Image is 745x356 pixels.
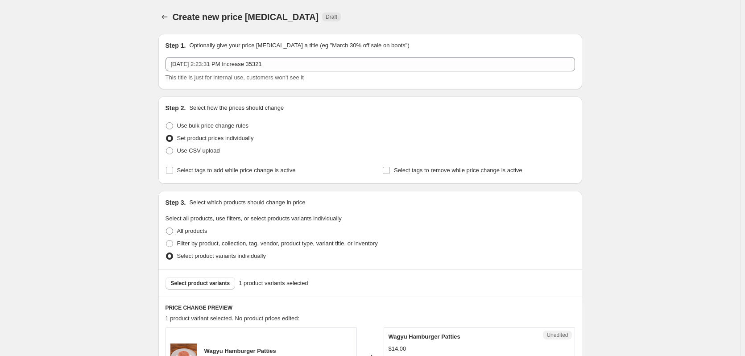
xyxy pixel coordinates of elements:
span: Wagyu Hamburger Patties [204,348,276,354]
span: Wagyu Hamburger Patties [389,333,460,340]
h6: PRICE CHANGE PREVIEW [166,304,575,311]
button: Price change jobs [158,11,171,23]
button: Select product variants [166,277,236,290]
span: 1 product variant selected. No product prices edited: [166,315,300,322]
span: Set product prices individually [177,135,254,141]
span: Create new price [MEDICAL_DATA] [173,12,319,22]
span: Select product variants [171,280,230,287]
span: This title is just for internal use, customers won't see it [166,74,304,81]
input: 30% off holiday sale [166,57,575,71]
p: Select which products should change in price [189,198,305,207]
h2: Step 3. [166,198,186,207]
h2: Step 1. [166,41,186,50]
span: Select tags to add while price change is active [177,167,296,174]
span: All products [177,228,207,234]
span: Use bulk price change rules [177,122,248,129]
div: $14.00 [389,344,406,353]
span: Select product variants individually [177,253,266,259]
span: 1 product variants selected [239,279,308,288]
span: Select all products, use filters, or select products variants individually [166,215,342,222]
p: Select how the prices should change [189,103,284,112]
span: Unedited [546,331,568,339]
span: Select tags to remove while price change is active [394,167,522,174]
span: Filter by product, collection, tag, vendor, product type, variant title, or inventory [177,240,378,247]
p: Optionally give your price [MEDICAL_DATA] a title (eg "March 30% off sale on boots") [189,41,409,50]
span: Use CSV upload [177,147,220,154]
h2: Step 2. [166,103,186,112]
span: Draft [326,13,337,21]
